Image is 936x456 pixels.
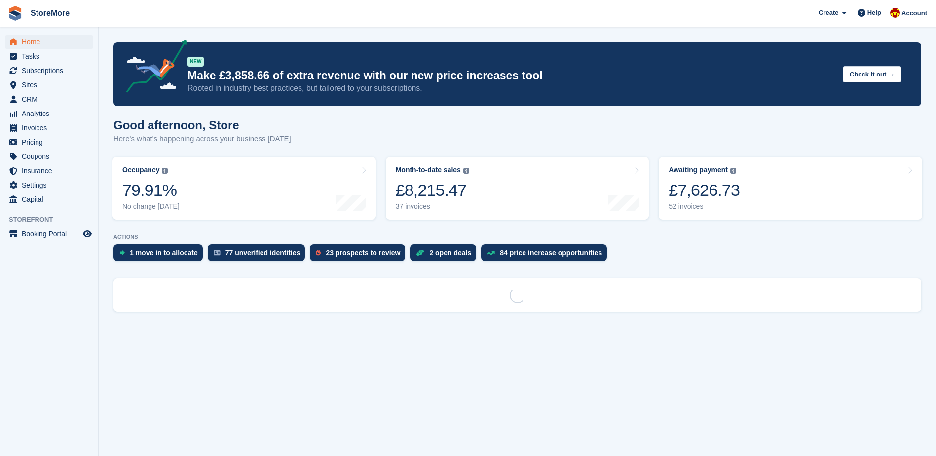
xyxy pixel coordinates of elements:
a: 23 prospects to review [310,244,410,266]
span: Invoices [22,121,81,135]
span: Subscriptions [22,64,81,77]
img: icon-info-grey-7440780725fd019a000dd9b08b2336e03edf1995a4989e88bcd33f0948082b44.svg [162,168,168,174]
img: price-adjustments-announcement-icon-8257ccfd72463d97f412b2fc003d46551f7dbcb40ab6d574587a9cd5c0d94... [118,40,187,96]
img: icon-info-grey-7440780725fd019a000dd9b08b2336e03edf1995a4989e88bcd33f0948082b44.svg [730,168,736,174]
span: Coupons [22,150,81,163]
span: Create [819,8,838,18]
img: verify_identity-adf6edd0f0f0b5bbfe63781bf79b02c33cf7c696d77639b501bdc392416b5a36.svg [214,250,221,256]
div: NEW [187,57,204,67]
a: menu [5,107,93,120]
div: £7,626.73 [669,180,740,200]
a: 84 price increase opportunities [481,244,612,266]
a: menu [5,164,93,178]
div: 23 prospects to review [326,249,400,257]
a: menu [5,35,93,49]
span: Booking Portal [22,227,81,241]
a: menu [5,150,93,163]
p: ACTIONS [113,234,921,240]
div: 1 move in to allocate [130,249,198,257]
span: Pricing [22,135,81,149]
div: No change [DATE] [122,202,180,211]
a: menu [5,121,93,135]
img: price_increase_opportunities-93ffe204e8149a01c8c9dc8f82e8f89637d9d84a8eef4429ea346261dce0b2c0.svg [487,251,495,255]
a: 2 open deals [410,244,481,266]
span: Home [22,35,81,49]
span: Capital [22,192,81,206]
img: move_ins_to_allocate_icon-fdf77a2bb77ea45bf5b3d319d69a93e2d87916cf1d5bf7949dd705db3b84f3ca.svg [119,250,125,256]
span: Storefront [9,215,98,225]
img: Store More Team [890,8,900,18]
div: Occupancy [122,166,159,174]
a: menu [5,178,93,192]
span: Analytics [22,107,81,120]
h1: Good afternoon, Store [113,118,291,132]
div: Awaiting payment [669,166,728,174]
div: 52 invoices [669,202,740,211]
img: deal-1b604bf984904fb50ccaf53a9ad4b4a5d6e5aea283cecdc64d6e3604feb123c2.svg [416,249,424,256]
a: Awaiting payment £7,626.73 52 invoices [659,157,922,220]
span: Help [867,8,881,18]
img: prospect-51fa495bee0391a8d652442698ab0144808aea92771e9ea1ae160a38d050c398.svg [316,250,321,256]
div: 37 invoices [396,202,469,211]
a: menu [5,78,93,92]
span: Settings [22,178,81,192]
a: menu [5,64,93,77]
p: Make £3,858.66 of extra revenue with our new price increases tool [187,69,835,83]
a: Occupancy 79.91% No change [DATE] [112,157,376,220]
p: Here's what's happening across your business [DATE] [113,133,291,145]
p: Rooted in industry best practices, but tailored to your subscriptions. [187,83,835,94]
img: stora-icon-8386f47178a22dfd0bd8f6a31ec36ba5ce8667c1dd55bd0f319d3a0aa187defe.svg [8,6,23,21]
span: Tasks [22,49,81,63]
a: menu [5,49,93,63]
div: 77 unverified identities [225,249,300,257]
a: menu [5,192,93,206]
img: icon-info-grey-7440780725fd019a000dd9b08b2336e03edf1995a4989e88bcd33f0948082b44.svg [463,168,469,174]
a: 77 unverified identities [208,244,310,266]
a: Preview store [81,228,93,240]
div: £8,215.47 [396,180,469,200]
a: menu [5,227,93,241]
a: Month-to-date sales £8,215.47 37 invoices [386,157,649,220]
div: 2 open deals [429,249,471,257]
a: menu [5,135,93,149]
span: Account [901,8,927,18]
span: Sites [22,78,81,92]
div: Month-to-date sales [396,166,461,174]
a: menu [5,92,93,106]
span: Insurance [22,164,81,178]
a: 1 move in to allocate [113,244,208,266]
div: 84 price increase opportunities [500,249,602,257]
a: StoreMore [27,5,74,21]
span: CRM [22,92,81,106]
div: 79.91% [122,180,180,200]
button: Check it out → [843,66,901,82]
